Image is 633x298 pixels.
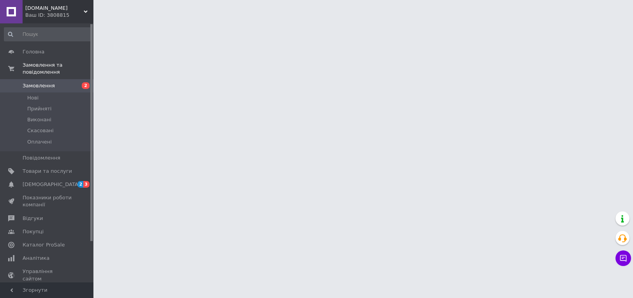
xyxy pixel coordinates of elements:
[27,94,39,101] span: Нові
[82,82,90,89] span: 2
[25,5,84,12] span: radiolider.prom.ua
[77,181,84,188] span: 2
[27,127,54,134] span: Скасовані
[23,48,44,55] span: Головна
[23,194,72,208] span: Показники роботи компанії
[23,62,93,76] span: Замовлення та повідомлення
[27,138,52,145] span: Оплачені
[23,255,49,262] span: Аналітика
[4,27,92,41] input: Пошук
[83,181,90,188] span: 3
[23,228,44,235] span: Покупці
[23,215,43,222] span: Відгуки
[25,12,93,19] div: Ваш ID: 3808815
[615,250,631,266] button: Чат з покупцем
[27,116,51,123] span: Виконані
[23,82,55,89] span: Замовлення
[23,181,80,188] span: [DEMOGRAPHIC_DATA]
[23,168,72,175] span: Товари та послуги
[27,105,51,112] span: Прийняті
[23,154,60,161] span: Повідомлення
[23,241,65,248] span: Каталог ProSale
[23,268,72,282] span: Управління сайтом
